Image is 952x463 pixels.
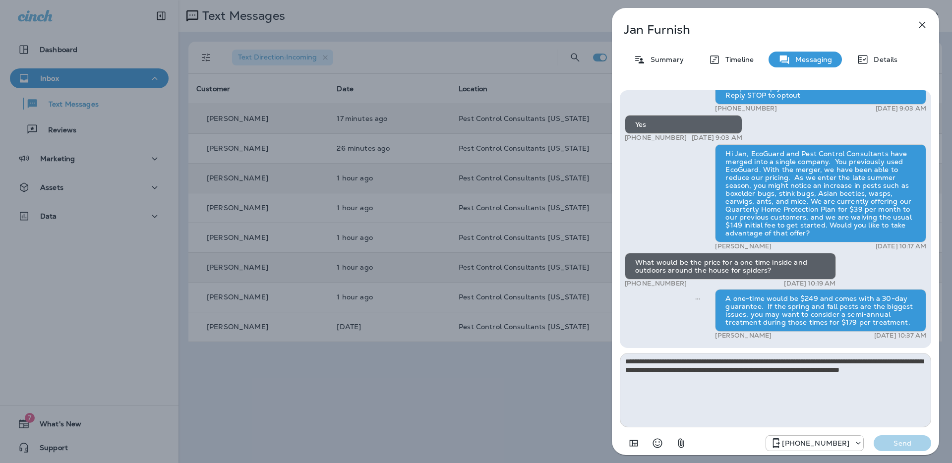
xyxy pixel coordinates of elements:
[625,115,742,134] div: Yes
[715,242,772,250] p: [PERSON_NAME]
[625,253,836,280] div: What would be the price for a one time inside and outdoors around the house for spiders?
[782,439,849,447] p: [PHONE_NUMBER]
[695,293,700,302] span: Sent
[625,280,687,288] p: [PHONE_NUMBER]
[692,134,742,142] p: [DATE] 9:03 AM
[715,332,772,340] p: [PERSON_NAME]
[648,433,667,453] button: Select an emoji
[624,23,894,37] p: Jan Furnish
[625,134,687,142] p: [PHONE_NUMBER]
[874,332,926,340] p: [DATE] 10:37 AM
[646,56,684,63] p: Summary
[876,105,926,113] p: [DATE] 9:03 AM
[790,56,832,63] p: Messaging
[784,280,835,288] p: [DATE] 10:19 AM
[715,144,926,242] div: Hi Jan, EcoGuard and Pest Control Consultants have merged into a single company. You previously u...
[876,242,926,250] p: [DATE] 10:17 AM
[869,56,897,63] p: Details
[715,289,926,332] div: A one-time would be $249 and comes with a 30-day guarantee. If the spring and fall pests are the ...
[766,437,863,449] div: +1 (815) 998-9676
[715,105,777,113] p: [PHONE_NUMBER]
[624,433,644,453] button: Add in a premade template
[720,56,754,63] p: Timeline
